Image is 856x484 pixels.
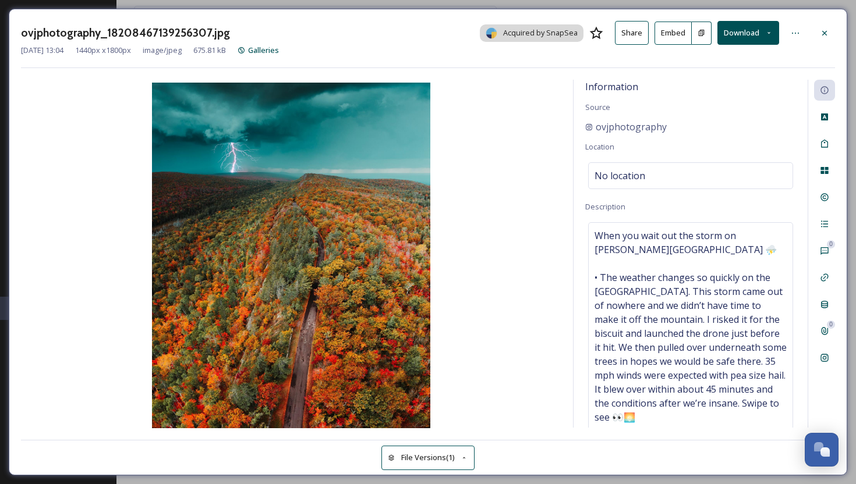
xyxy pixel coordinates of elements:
span: Source [585,102,610,112]
h3: ovjphotography_18208467139256307.jpg [21,24,230,41]
div: 0 [827,321,835,329]
span: ovjphotography [596,120,667,134]
span: Information [585,80,638,93]
button: Embed [655,22,692,45]
button: Share [615,21,649,45]
span: Location [585,141,614,152]
span: Galleries [248,45,279,55]
span: [DATE] 13:04 [21,45,63,56]
a: ovjphotography [585,120,667,134]
span: 1440 px x 1800 px [75,45,131,56]
span: image/jpeg [143,45,182,56]
span: No location [595,169,645,183]
button: Download [717,21,779,45]
span: 675.81 kB [193,45,226,56]
button: Open Chat [805,433,839,467]
img: snapsea-logo.png [486,27,497,39]
button: File Versions(1) [381,446,475,469]
div: 0 [827,240,835,248]
img: 5ff68a56-655e-940a-4112-233d9cb041cf.jpg [21,83,561,430]
span: Acquired by SnapSea [503,27,578,38]
span: Description [585,201,625,212]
